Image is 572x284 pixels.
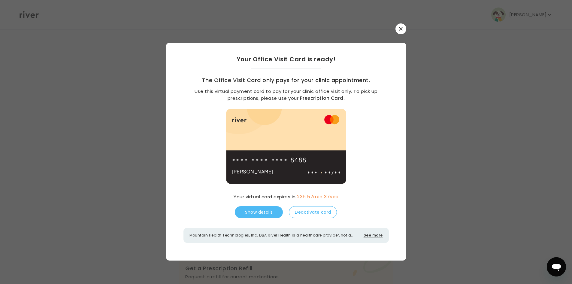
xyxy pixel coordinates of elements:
p: Use this virtual payment card to pay for your clinic office visit only. To pick up prescriptions,... [194,88,378,102]
iframe: Button to launch messaging window [547,257,566,276]
div: Your virtual card expires in [228,191,344,203]
h2: Your Office Visit Card is ready! [237,55,335,64]
h3: The Office Visit Card only pays for your clinic appointment. [202,76,370,84]
span: 23h 57min 37sec [297,194,338,200]
p: [PERSON_NAME] [232,167,273,176]
button: Deactivate card [289,206,337,218]
p: Mountain Health Technologies, Inc. DBA River Health is a healthcare provider, not a bank. Banking... [189,233,360,238]
button: See more [364,233,383,238]
button: Show details [235,206,283,218]
a: Prescription Card. [300,95,345,101]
